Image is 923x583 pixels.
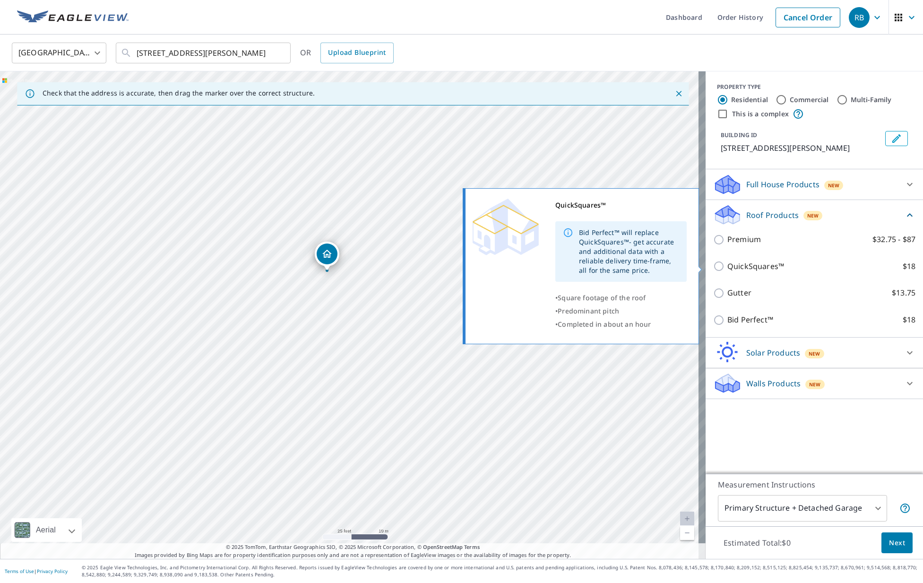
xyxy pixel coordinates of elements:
span: New [809,350,820,357]
div: • [555,318,687,331]
span: Upload Blueprint [328,47,386,59]
span: Next [889,537,905,549]
div: PROPERTY TYPE [717,83,912,91]
p: $18 [903,314,915,326]
span: New [809,381,821,388]
div: QuickSquares™ [555,199,687,212]
div: Walls ProductsNew [713,372,915,395]
p: Check that the address is accurate, then drag the marker over the correct structure. [43,89,315,97]
div: Aerial [11,518,82,542]
div: Dropped pin, building 1, Residential property, 9522 Chumuckla Hwy Jay, FL 32565 [315,242,339,271]
div: Solar ProductsNew [713,341,915,364]
a: Terms [464,543,480,550]
div: Primary Structure + Detached Garage [718,495,887,522]
p: Roof Products [746,209,799,221]
div: [GEOGRAPHIC_DATA] [12,40,106,66]
p: Measurement Instructions [718,479,911,490]
label: Commercial [790,95,829,104]
div: Aerial [33,518,59,542]
button: Close [673,87,685,100]
div: Full House ProductsNew [713,173,915,196]
p: QuickSquares™ [727,261,784,272]
span: New [807,212,819,219]
p: $18 [903,261,915,272]
span: Your report will include the primary structure and a detached garage if one exists. [899,503,911,514]
p: $32.75 - $87 [872,234,915,245]
label: Multi-Family [851,95,892,104]
p: | [5,568,68,574]
a: Current Level 20, Zoom In Disabled [680,512,694,526]
a: Terms of Use [5,568,34,574]
input: Search by address or latitude-longitude [137,40,271,66]
p: $13.75 [892,287,915,299]
label: Residential [731,95,768,104]
a: Cancel Order [776,8,840,27]
a: OpenStreetMap [423,543,463,550]
div: • [555,291,687,305]
div: OR [300,43,394,63]
button: Next [881,532,913,554]
span: Predominant pitch [558,306,619,315]
p: [STREET_ADDRESS][PERSON_NAME] [721,142,881,154]
img: Premium [473,199,539,255]
span: Square footage of the roof [558,293,646,302]
button: Edit building 1 [885,131,908,146]
a: Upload Blueprint [320,43,393,63]
label: This is a complex [732,109,789,119]
p: Solar Products [746,347,800,358]
p: Full House Products [746,179,819,190]
div: RB [849,7,870,28]
a: Current Level 20, Zoom Out [680,526,694,540]
span: Completed in about an hour [558,320,651,329]
a: Privacy Policy [37,568,68,574]
p: Premium [727,234,761,245]
p: Bid Perfect™ [727,314,773,326]
p: Walls Products [746,378,801,389]
div: • [555,305,687,318]
span: New [828,182,840,189]
p: BUILDING ID [721,131,757,139]
div: Bid Perfect™ will replace QuickSquares™- get accurate and additional data with a reliable deliver... [579,224,679,279]
p: Estimated Total: $0 [716,532,798,553]
span: © 2025 TomTom, Earthstar Geographics SIO, © 2025 Microsoft Corporation, © [226,543,480,551]
img: EV Logo [17,10,129,25]
p: Gutter [727,287,751,299]
div: Roof ProductsNew [713,204,915,226]
p: © 2025 Eagle View Technologies, Inc. and Pictometry International Corp. All Rights Reserved. Repo... [82,564,918,578]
